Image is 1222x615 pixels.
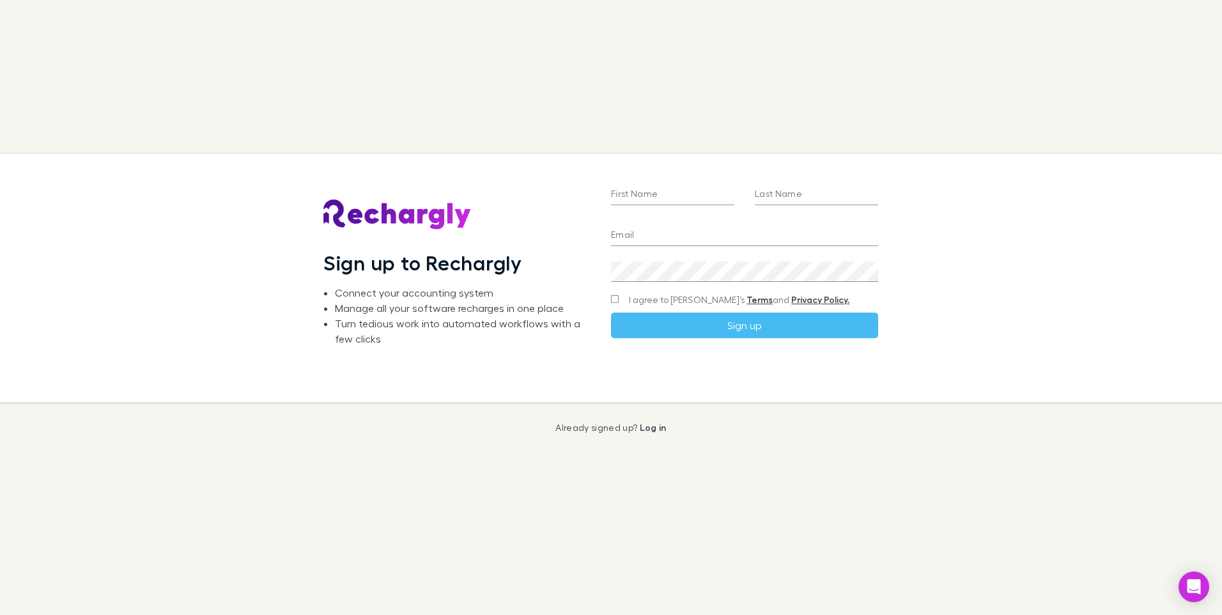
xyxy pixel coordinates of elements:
[335,285,591,300] li: Connect your accounting system
[323,251,522,275] h1: Sign up to Rechargly
[335,300,591,316] li: Manage all your software recharges in one place
[611,313,878,338] button: Sign up
[629,293,849,306] span: I agree to [PERSON_NAME]’s and
[1179,572,1209,602] div: Open Intercom Messenger
[791,294,849,305] a: Privacy Policy.
[335,316,591,346] li: Turn tedious work into automated workflows with a few clicks
[746,294,773,305] a: Terms
[640,422,667,433] a: Log in
[555,423,666,433] p: Already signed up?
[323,199,472,230] img: Rechargly's Logo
